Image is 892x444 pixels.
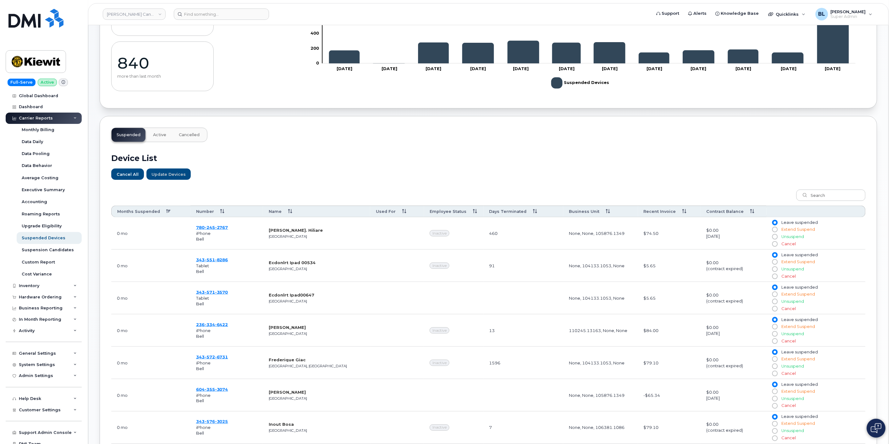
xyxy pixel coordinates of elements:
[781,317,818,322] span: Leave suspended
[772,234,777,239] input: Unsuspend
[772,429,777,434] input: Unsuspend
[781,339,796,343] span: Cancel
[781,220,818,225] span: Leave suspended
[563,347,638,379] td: None, 104133.1053, None
[111,347,190,379] td: August 12, 2025 00:55
[647,66,663,71] tspan: [DATE]
[781,382,818,387] span: Leave suspended
[772,220,777,225] input: Leave suspended
[772,317,777,322] input: Leave suspended
[196,419,228,424] a: 3435763025
[772,227,777,232] input: Extend Suspend
[269,234,307,239] small: [GEOGRAPHIC_DATA]
[269,331,307,336] small: [GEOGRAPHIC_DATA]
[781,429,804,433] span: Unsuspend
[772,241,777,247] input: Cancel
[701,250,767,282] td: $0.00
[484,206,563,217] th: Days Terminated: activate to sort column ascending
[662,10,680,17] span: Support
[117,74,208,79] p: more than last month
[215,354,228,359] span: 6731
[311,31,319,36] tspan: 400
[796,190,866,201] input: Search
[111,206,190,217] th: Months Suspended: activate to sort column descending
[772,306,777,311] input: Cancel
[196,225,228,230] a: 7802452767
[638,217,701,250] td: $74.50
[263,206,370,217] th: Name: activate to sort column ascending
[111,153,866,163] h2: Device List
[772,371,777,376] input: Cancel
[269,299,307,303] small: [GEOGRAPHIC_DATA]
[781,241,796,246] span: Cancel
[111,412,190,444] td: 0 mo
[269,390,306,395] strong: [PERSON_NAME]
[781,396,804,401] span: Unsuspend
[721,10,759,17] span: Knowledge Base
[311,46,319,51] tspan: 200
[111,169,144,180] button: Cancel All
[781,285,818,290] span: Leave suspended
[484,314,563,347] td: 13
[694,10,707,17] span: Alerts
[205,419,215,424] span: 576
[316,60,319,65] tspan: 0
[430,425,449,431] span: Inactive
[711,7,763,20] a: Knowledge Base
[638,412,701,444] td: $79.10
[484,347,563,379] td: 1596
[153,132,166,137] span: Active
[205,322,215,327] span: 334
[196,387,228,392] span: 604
[781,274,796,279] span: Cancel
[269,396,307,401] small: [GEOGRAPHIC_DATA]
[269,267,307,271] small: [GEOGRAPHIC_DATA]
[638,379,701,412] td: -$65.34
[772,285,777,290] input: Leave suspended
[772,274,777,279] input: Cancel
[513,66,529,71] tspan: [DATE]
[471,66,487,71] tspan: [DATE]
[772,364,777,369] input: Unsuspend
[370,206,424,217] th: Used For: activate to sort column ascending
[196,236,204,241] span: Bell
[424,206,484,217] th: Employee Status: activate to sort column ascending
[772,403,777,408] input: Cancel
[831,9,866,14] span: [PERSON_NAME]
[701,217,767,250] td: $0.00
[196,354,228,359] span: 343
[781,253,818,257] span: Leave suspended
[196,328,211,333] span: iPhone
[781,234,804,239] span: Unsuspend
[772,324,777,329] input: Extend Suspend
[484,412,563,444] td: 7
[781,350,818,354] span: Leave suspended
[638,347,701,379] td: $79.10
[196,290,228,295] span: 343
[103,8,166,20] a: Kiewit Canada Inc
[196,425,211,430] span: iPhone
[781,389,815,394] span: Extend Suspend
[205,257,215,262] span: 551
[196,269,204,274] span: Bell
[772,421,777,426] input: Extend Suspend
[772,267,777,272] input: Unsuspend
[781,259,815,264] span: Extend Suspend
[781,331,804,336] span: Unsuspend
[772,436,777,441] input: Cancel
[691,66,707,71] tspan: [DATE]
[196,257,228,262] a: 3435518286
[196,322,228,327] span: 236
[781,292,815,297] span: Extend Suspend
[772,331,777,336] input: Unsuspend
[701,206,767,217] th: Contract Balance: activate to sort column ascending
[781,421,815,426] span: Extend Suspend
[772,253,777,258] input: Leave suspended
[707,266,761,272] div: (contract expired)
[781,436,796,441] span: Cancel
[196,398,204,403] span: Bell
[683,50,715,64] g: 177 2025-05-01
[196,387,228,392] a: 6043553074
[638,206,701,217] th: Recent Invoice: activate to sort column ascending
[826,66,841,71] tspan: [DATE]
